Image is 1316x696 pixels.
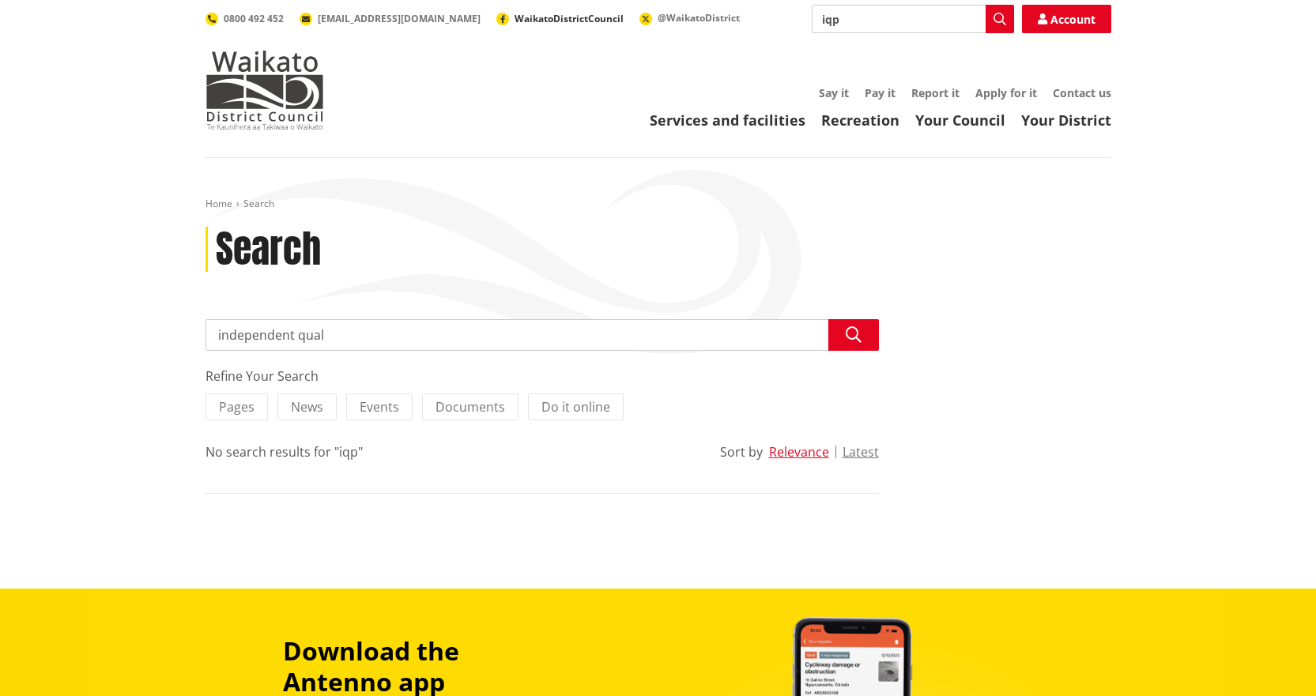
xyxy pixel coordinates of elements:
a: 0800 492 452 [206,12,284,25]
div: Sort by [720,442,763,461]
a: Your Council [915,111,1005,130]
a: WaikatoDistrictCouncil [496,12,624,25]
span: Documents [436,398,505,416]
iframe: Messenger Launcher [1243,630,1300,687]
span: WaikatoDistrictCouncil [515,12,624,25]
span: Search [243,197,274,210]
a: Contact us [1053,85,1111,100]
div: Refine Your Search [206,367,879,386]
a: [EMAIL_ADDRESS][DOMAIN_NAME] [300,12,481,25]
div: No search results for "iqp" [206,442,363,461]
nav: breadcrumb [206,198,1111,211]
span: [EMAIL_ADDRESS][DOMAIN_NAME] [318,12,481,25]
a: Pay it [865,85,896,100]
a: Your District [1021,111,1111,130]
span: Pages [219,398,255,416]
a: @WaikatoDistrict [639,11,740,24]
span: 0800 492 452 [224,12,284,25]
button: Relevance [769,445,829,459]
a: Recreation [821,111,899,130]
img: Waikato District Council - Te Kaunihera aa Takiwaa o Waikato [206,51,324,130]
a: Services and facilities [650,111,805,130]
a: Account [1022,5,1111,33]
a: Report it [911,85,960,100]
a: Say it [819,85,849,100]
button: Latest [843,445,879,459]
span: News [291,398,323,416]
span: Do it online [541,398,610,416]
input: Search input [812,5,1014,33]
a: Home [206,197,232,210]
h1: Search [216,227,321,273]
span: Events [360,398,399,416]
span: @WaikatoDistrict [658,11,740,24]
a: Apply for it [975,85,1037,100]
input: Search input [206,319,879,351]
